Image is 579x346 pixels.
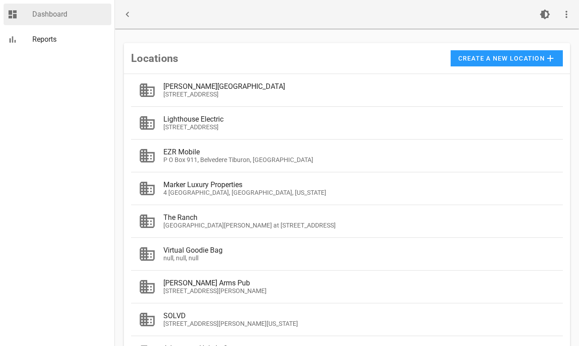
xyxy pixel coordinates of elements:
i: business [138,245,156,263]
div: [STREET_ADDRESS][PERSON_NAME] [163,287,556,295]
i: bar_chart [7,34,18,45]
span: Create a new Location [458,53,556,64]
i: business [138,114,156,132]
h3: Locations [131,51,178,66]
i: business [138,147,156,165]
div: [STREET_ADDRESS] [163,123,556,131]
div: Marker Luxury Properties [163,180,556,189]
i: business [138,81,156,99]
div: Reports [32,35,108,44]
a: Dashboard [4,4,111,25]
i: more_vert [561,9,572,20]
button: Navigation [117,4,138,25]
div: 4 [GEOGRAPHIC_DATA], [GEOGRAPHIC_DATA], [US_STATE] [163,189,556,197]
div: [STREET_ADDRESS][PERSON_NAME][US_STATE] [163,320,556,328]
div: P O Box 911, Belvedere Tiburon, [GEOGRAPHIC_DATA] [163,156,556,164]
div: Virtual Goodie Bag [163,246,556,254]
div: EZR Mobile [163,148,556,156]
i: business [138,311,156,328]
div: [GEOGRAPHIC_DATA][PERSON_NAME] at [STREET_ADDRESS] [163,222,556,229]
button: User Menu [556,4,577,25]
i: business [138,278,156,296]
i: business [138,180,156,197]
div: [STREET_ADDRESS] [163,91,556,98]
div: The Ranch [163,213,556,222]
div: [PERSON_NAME] Arms Pub [163,279,556,287]
i: dashboard [7,9,18,20]
div: SOLVD [163,311,556,320]
div: Dashboard [32,10,108,18]
div: null, null, null [163,254,556,262]
i: business [138,212,156,230]
div: [PERSON_NAME][GEOGRAPHIC_DATA] [163,82,556,91]
a: Reports [4,29,111,50]
div: Lighthouse Electric [163,115,556,123]
button: Theme [534,4,556,25]
i: add [545,53,556,64]
i: chevron_left [122,9,133,20]
button: Create a new Location [451,50,563,66]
